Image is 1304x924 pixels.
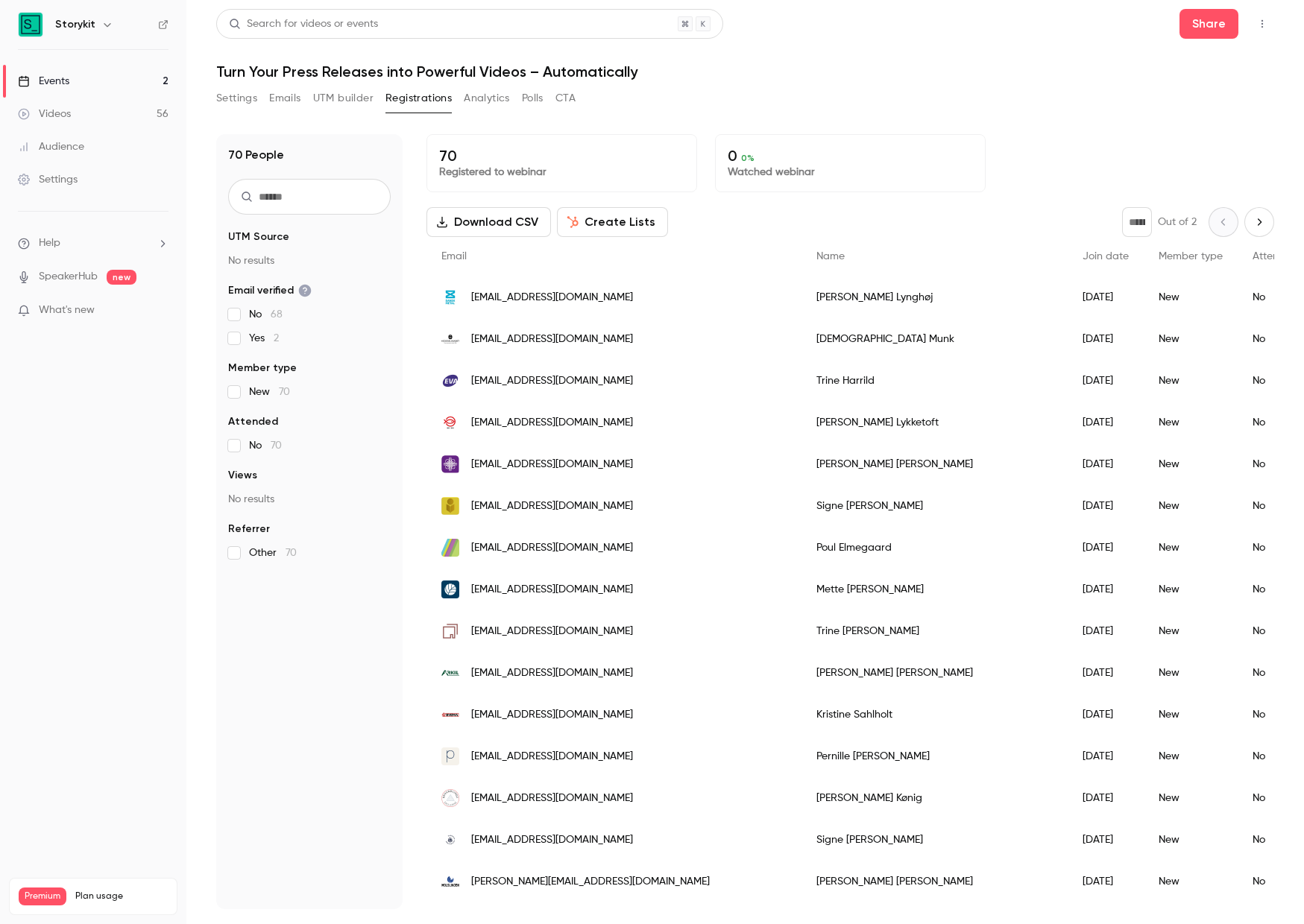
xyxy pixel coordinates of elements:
div: [DEMOGRAPHIC_DATA] Munk [801,318,1068,360]
div: New [1144,819,1238,861]
div: [DATE] [1068,485,1144,527]
div: [DATE] [1068,652,1144,694]
span: Yes [249,331,279,346]
div: New [1144,527,1238,569]
div: [DATE] [1068,276,1144,318]
div: Poul Elmegaard [801,527,1068,569]
button: CTA [555,86,576,110]
span: [EMAIL_ADDRESS][DOMAIN_NAME] [471,624,633,639]
div: New [1144,777,1238,819]
div: [DATE] [1068,443,1144,485]
li: help-dropdown-opener [18,235,168,251]
img: arkil.dk [441,664,459,682]
button: Emails [269,86,300,110]
div: Pernille [PERSON_NAME] [801,735,1068,777]
span: [EMAIL_ADDRESS][DOMAIN_NAME] [471,332,633,347]
div: [PERSON_NAME] [PERSON_NAME] [801,861,1068,902]
div: [PERSON_NAME] Kønig [801,777,1068,819]
span: Attended [1253,251,1298,262]
img: Storykit [19,13,42,37]
div: Videos [18,107,71,121]
img: skriveforlaget.dk [441,497,459,515]
iframe: Noticeable Trigger [151,304,168,317]
p: Out of 2 [1158,215,1197,230]
span: 0 % [741,153,755,163]
span: What's new [39,303,95,318]
div: [DATE] [1068,360,1144,402]
span: Email [441,251,467,262]
div: [PERSON_NAME] Lynghøj [801,276,1068,318]
button: Next page [1244,207,1274,237]
span: [EMAIL_ADDRESS][DOMAIN_NAME] [471,791,633,806]
div: [DATE] [1068,694,1144,735]
span: Attended [228,414,278,429]
div: [DATE] [1068,569,1144,610]
div: New [1144,652,1238,694]
div: New [1144,276,1238,318]
div: [DATE] [1068,610,1144,652]
span: UTM Source [228,230,289,244]
div: New [1144,443,1238,485]
button: Polls [522,86,544,110]
span: 70 [279,387,290,397]
a: SpeakerHub [39,269,98,285]
span: [EMAIL_ADDRESS][DOMAIN_NAME] [471,582,633,598]
span: Name [816,251,845,262]
p: 0 [728,147,973,165]
img: danskmetal.dk [441,288,459,306]
span: [EMAIL_ADDRESS][DOMAIN_NAME] [471,373,633,389]
img: kfi.dk [441,580,459,598]
span: [EMAIL_ADDRESS][DOMAIN_NAME] [471,540,633,556]
button: Create Lists [557,207,668,237]
p: No results [228,253,391,268]
span: Help [39,235,60,251]
div: Trine [PERSON_NAME] [801,610,1068,652]
span: Member type [1159,251,1223,262]
div: New [1144,735,1238,777]
div: Search for videos or events [229,16,378,32]
p: Watched webinar [728,165,973,180]
div: [DATE] [1068,527,1144,569]
p: 70 [439,147,684,165]
span: [EMAIL_ADDRESS][DOMAIN_NAME] [471,415,633,431]
span: Views [228,468,257,483]
img: seniorerhvervdanmark.dk [441,539,459,557]
span: Other [249,545,297,560]
div: [DATE] [1068,318,1144,360]
span: [EMAIL_ADDRESS][DOMAIN_NAME] [471,290,633,306]
img: behandlingsskolerne.dk [441,789,459,807]
div: Kristine Sahlholt [801,694,1068,735]
div: [PERSON_NAME] [PERSON_NAME] [801,652,1068,694]
button: UTM builder [313,86,374,110]
span: 68 [271,309,283,320]
div: [DATE] [1068,402,1144,443]
span: new [107,270,136,285]
div: [PERSON_NAME] [PERSON_NAME] [801,443,1068,485]
span: Referrer [228,522,270,537]
img: molslinjen.com [441,876,459,886]
div: [DATE] [1068,777,1144,819]
span: 70 [286,548,297,558]
button: Settings [216,86,257,110]
span: 70 [271,440,282,451]
h6: Storykit [55,17,95,32]
div: [DATE] [1068,735,1144,777]
div: New [1144,610,1238,652]
div: [PERSON_NAME] Lykketoft [801,402,1068,443]
span: No [249,438,282,453]
img: kirkenskorshaer.dk [441,455,459,473]
img: dca.dk [441,414,459,431]
img: bygma.dk [441,712,459,717]
span: [EMAIL_ADDRESS][DOMAIN_NAME] [471,457,633,472]
p: Registered to webinar [439,165,684,180]
span: Plan usage [75,890,168,902]
span: [EMAIL_ADDRESS][DOMAIN_NAME] [471,499,633,514]
button: Download CSV [426,207,551,237]
div: Events [18,74,69,89]
img: pernillewinge.dk [441,747,459,765]
div: Signe [PERSON_NAME] [801,819,1068,861]
div: New [1144,360,1238,402]
section: facet-groups [228,230,391,560]
button: Analytics [464,86,510,110]
h1: Turn Your Press Releases into Powerful Videos – Automatically [216,63,1274,80]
